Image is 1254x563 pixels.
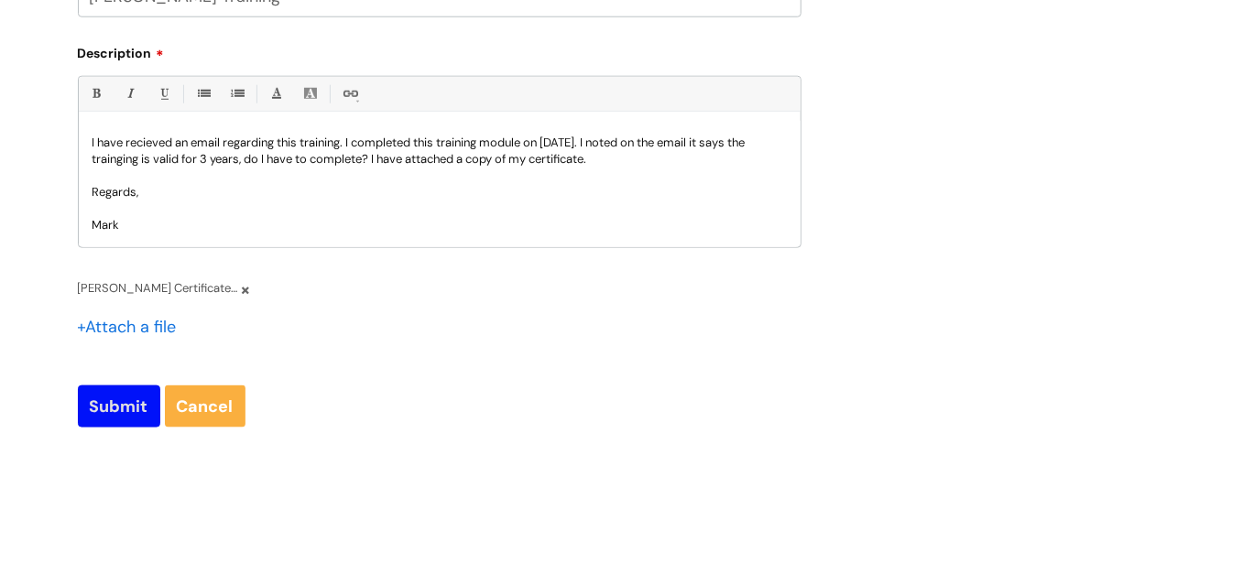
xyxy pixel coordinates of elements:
[78,277,238,298] span: [PERSON_NAME] Certificate.pdf (190.66 KB ) -
[299,82,322,105] a: Back Color
[165,385,245,428] a: Cancel
[265,82,288,105] a: Font Color
[93,184,787,200] p: Regards,
[78,39,801,61] label: Description
[152,82,175,105] a: Underline(Ctrl-U)
[225,82,248,105] a: 1. Ordered List (Ctrl-Shift-8)
[118,82,141,105] a: Italic (Ctrl-I)
[93,217,787,233] p: Mark
[191,82,214,105] a: • Unordered List (Ctrl-Shift-7)
[338,82,361,105] a: Link
[78,312,188,341] div: Attach a file
[78,385,160,428] input: Submit
[84,82,107,105] a: Bold (Ctrl-B)
[93,135,787,168] p: I have recieved an email regarding this training. I completed this training module on [DATE]. I n...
